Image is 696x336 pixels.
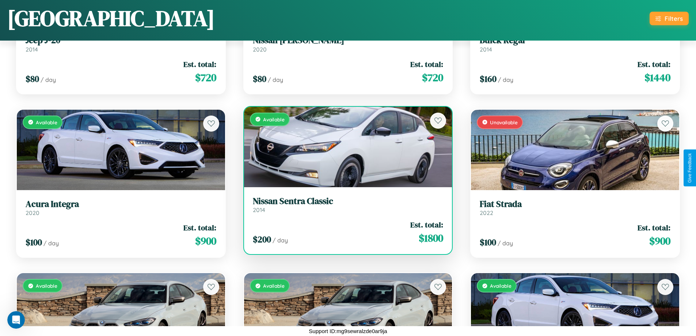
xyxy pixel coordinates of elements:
a: Buick Regal2014 [480,35,670,53]
div: Filters [665,15,683,22]
button: Filters [650,12,689,25]
span: $ 1440 [644,70,670,85]
span: $ 200 [253,233,271,245]
span: $ 160 [480,73,497,85]
h3: Acura Integra [26,199,216,209]
span: Est. total: [410,219,443,230]
span: Unavailable [490,119,518,125]
h3: Nissan Sentra Classic [253,196,444,207]
span: 2014 [26,46,38,53]
a: Jeep J-202014 [26,35,216,53]
span: Available [36,283,57,289]
span: $ 1800 [419,231,443,245]
span: 2014 [253,206,265,214]
span: Available [36,119,57,125]
span: 2022 [480,209,493,216]
span: 2020 [253,46,267,53]
span: $ 720 [195,70,216,85]
span: Est. total: [183,59,216,69]
span: / day [498,239,513,247]
iframe: Intercom live chat [7,311,25,329]
h3: Fiat Strada [480,199,670,209]
span: $ 100 [480,236,496,248]
span: Available [490,283,511,289]
a: Fiat Strada2022 [480,199,670,217]
span: Available [263,283,285,289]
h1: [GEOGRAPHIC_DATA] [7,3,215,33]
a: Acura Integra2020 [26,199,216,217]
span: Est. total: [638,222,670,233]
span: $ 80 [26,73,39,85]
span: / day [43,239,59,247]
span: 2014 [480,46,492,53]
span: $ 900 [195,234,216,248]
span: Est. total: [410,59,443,69]
span: / day [268,76,283,83]
span: / day [41,76,56,83]
span: $ 80 [253,73,266,85]
span: / day [273,237,288,244]
span: $ 900 [649,234,670,248]
span: Est. total: [638,59,670,69]
span: / day [498,76,513,83]
span: Est. total: [183,222,216,233]
h3: Nissan [PERSON_NAME] [253,35,444,46]
span: $ 100 [26,236,42,248]
span: 2020 [26,209,39,216]
a: Nissan [PERSON_NAME]2020 [253,35,444,53]
a: Nissan Sentra Classic2014 [253,196,444,214]
span: $ 720 [422,70,443,85]
div: Give Feedback [687,153,692,183]
span: Available [263,116,285,122]
p: Support ID: mg9sewralzde0ar9ja [309,326,387,336]
h3: Jeep J-20 [26,35,216,46]
h3: Buick Regal [480,35,670,46]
